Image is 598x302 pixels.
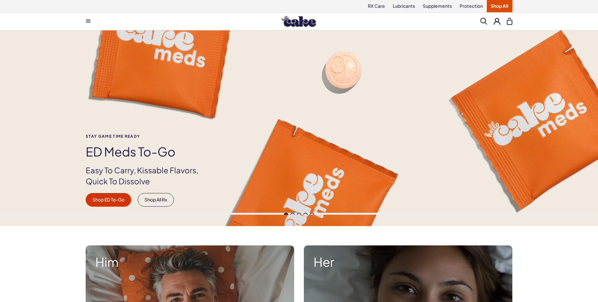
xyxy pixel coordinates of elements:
strong: Him [95,255,284,269]
strong: Her [314,255,503,269]
a: Shop ED To-Go [86,193,131,207]
span: Stay Game time ready [86,134,209,138]
h1: ED Meds to-go [86,145,209,158]
img: Hello Cake [282,16,316,27]
a: Shop All Rx [138,193,174,207]
p: Easy To Carry, Kissable Flavors, Quick To Dissolve [86,165,209,187]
